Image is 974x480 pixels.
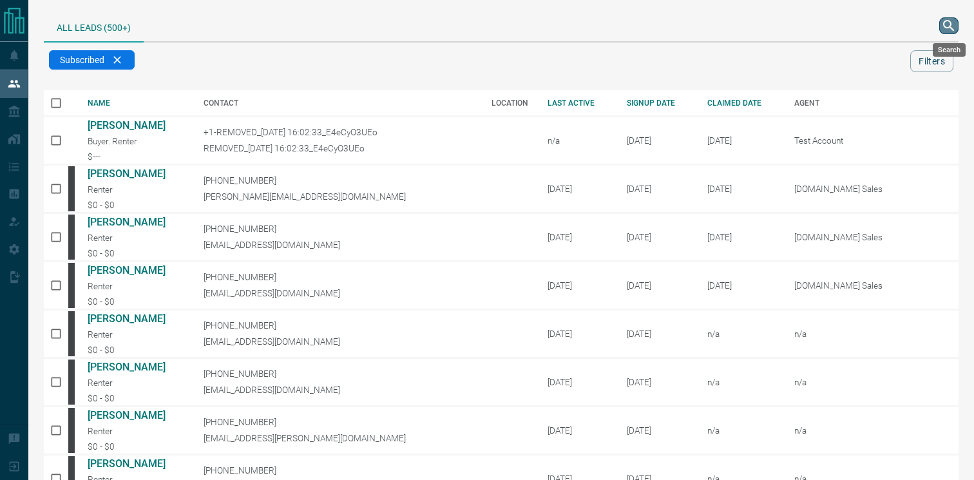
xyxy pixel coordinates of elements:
div: $0 - $0 [88,296,184,307]
p: [DOMAIN_NAME] Sales [794,280,955,291]
div: [DATE] [548,232,607,242]
a: [PERSON_NAME] [88,361,184,373]
div: n/a [707,377,774,387]
a: [PERSON_NAME] [88,216,184,228]
p: [PHONE_NUMBER] [204,224,472,234]
p: [PHONE_NUMBER] [204,175,472,186]
div: LAST ACTIVE [548,99,607,108]
div: $0 - $0 [88,345,184,355]
div: mrloft.ca [68,263,75,308]
div: [DATE] [548,280,607,291]
p: [DOMAIN_NAME] Sales [794,184,955,194]
div: October 12th 2008, 3:01:27 PM [627,377,688,387]
div: [DATE] [548,425,607,436]
div: $0 - $0 [88,200,184,210]
p: [PHONE_NUMBER] [204,417,472,427]
p: n/a [794,377,955,387]
button: Filters [910,50,953,72]
div: AGENT [794,99,959,108]
a: [PERSON_NAME] [88,119,184,131]
div: $0 - $0 [88,248,184,258]
div: mrloft.ca [68,311,75,356]
p: [EMAIL_ADDRESS][DOMAIN_NAME] [204,336,472,347]
div: [DATE] [548,184,607,194]
div: [DATE] [548,329,607,339]
div: October 11th 2008, 12:32:56 PM [627,184,688,194]
span: Renter [88,426,113,436]
div: CONTACT [204,99,472,108]
div: October 13th 2008, 7:44:16 PM [627,425,688,436]
div: $0 - $0 [88,393,184,403]
button: search button [939,17,959,34]
p: REMOVED_[DATE] 16:02:33_E4eCyO3UEo [204,143,472,153]
div: October 12th 2008, 6:29:44 AM [627,280,688,291]
a: [PERSON_NAME] [88,264,184,276]
p: [EMAIL_ADDRESS][PERSON_NAME][DOMAIN_NAME] [204,433,472,443]
div: [DATE] [548,377,607,387]
p: [PHONE_NUMBER] [204,320,472,331]
p: [PHONE_NUMBER] [204,272,472,282]
span: Renter [88,184,113,195]
div: CLAIMED DATE [707,99,774,108]
div: October 12th 2008, 11:22:16 AM [627,329,688,339]
div: $0 - $0 [88,441,184,452]
div: October 11th 2008, 5:41:37 PM [627,232,688,242]
div: mrloft.ca [68,166,75,211]
div: n/a [548,135,607,146]
p: n/a [794,425,955,436]
div: February 19th 2025, 2:37:44 PM [707,184,774,194]
div: mrloft.ca [68,360,75,405]
div: $--- [88,151,184,162]
div: Subscribed [49,50,135,70]
a: [PERSON_NAME] [88,457,184,470]
div: September 1st 2015, 9:13:21 AM [627,135,688,146]
div: LOCATION [492,99,528,108]
a: [PERSON_NAME] [88,409,184,421]
a: [PERSON_NAME] [88,312,184,325]
p: n/a [794,329,955,339]
p: +1-REMOVED_[DATE] 16:02:33_E4eCyO3UEo [204,127,472,137]
p: [PHONE_NUMBER] [204,465,472,475]
p: Test Account [794,135,955,146]
p: [EMAIL_ADDRESS][DOMAIN_NAME] [204,240,472,250]
div: mrloft.ca [68,215,75,260]
p: [PERSON_NAME][EMAIL_ADDRESS][DOMAIN_NAME] [204,191,472,202]
span: Renter [88,378,113,388]
a: [PERSON_NAME] [88,168,184,180]
span: Renter [88,233,113,243]
p: [PHONE_NUMBER] [204,369,472,379]
div: mrloft.ca [68,408,75,453]
div: All Leads (500+) [44,10,144,43]
div: February 19th 2025, 2:37:44 PM [707,232,774,242]
span: Subscribed [60,55,104,65]
div: n/a [707,425,774,436]
div: SIGNUP DATE [627,99,688,108]
span: Renter [88,329,113,340]
div: February 19th 2025, 2:37:44 PM [707,280,774,291]
p: [EMAIL_ADDRESS][DOMAIN_NAME] [204,288,472,298]
div: NAME [88,99,184,108]
div: April 29th 2025, 4:45:30 PM [707,135,774,146]
div: Search [933,43,966,57]
div: n/a [707,329,774,339]
span: Buyer. Renter [88,136,137,146]
span: Renter [88,281,113,291]
p: [EMAIL_ADDRESS][DOMAIN_NAME] [204,385,472,395]
p: [DOMAIN_NAME] Sales [794,232,955,242]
